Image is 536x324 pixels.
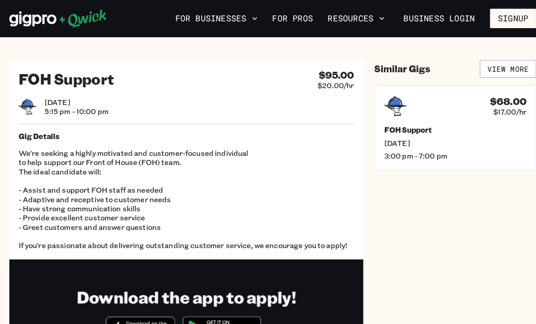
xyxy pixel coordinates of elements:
button: For Businesses [169,10,257,26]
p: We're seeking a highly motivated and customer-focused individual to help support our Front of Hou... [18,146,348,246]
h4: Similar Gigs [368,62,423,73]
span: 3:00 pm - 7:00 pm [377,149,517,158]
a: $68.00$17.00/hrFOH Support[DATE]3:00 pm - 7:00 pm [368,84,527,167]
span: [DATE] [44,96,107,105]
h2: FOH Support [18,68,112,86]
a: View More [471,59,527,76]
a: For Pros [264,10,311,26]
button: Signup [481,9,527,28]
h4: $95.00 [313,68,348,80]
h4: $68.00 [481,94,517,105]
h1: Download the app to apply! [75,281,291,302]
a: Business Login [389,9,474,28]
h5: FOH Support [377,123,517,132]
button: Resources [318,10,382,26]
span: $20.00/hr [312,80,348,89]
h5: Gig Details [18,130,348,139]
span: 5:15 pm - 10:00 pm [44,105,107,114]
span: $17.00/hr [485,105,517,115]
span: [DATE] [377,136,517,145]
